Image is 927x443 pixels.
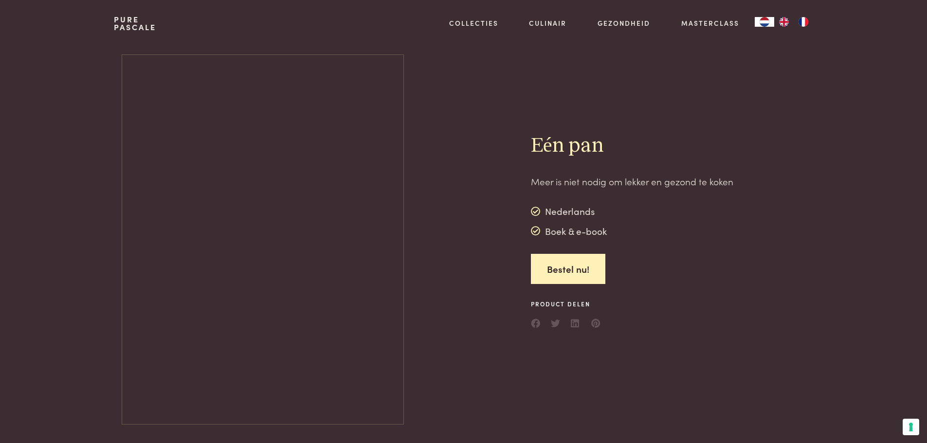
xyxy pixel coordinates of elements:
[529,18,566,28] a: Culinair
[531,175,733,189] p: Meer is niet nodig om lekker en gezond te koken
[114,16,156,31] a: PurePascale
[774,17,813,27] ul: Language list
[531,133,733,159] h2: Eén pan
[794,17,813,27] a: FR
[755,17,774,27] div: Language
[774,17,794,27] a: EN
[531,204,607,219] div: Nederlands
[531,254,605,284] a: Bestel nu!
[598,18,650,28] a: Gezondheid
[531,300,601,308] span: Product delen
[755,17,813,27] aside: Language selected: Nederlands
[755,17,774,27] a: NL
[681,18,739,28] a: Masterclass
[531,224,607,238] div: Boek & e-book
[449,18,498,28] a: Collecties
[903,419,919,435] button: Uw voorkeuren voor toestemming voor trackingtechnologieën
